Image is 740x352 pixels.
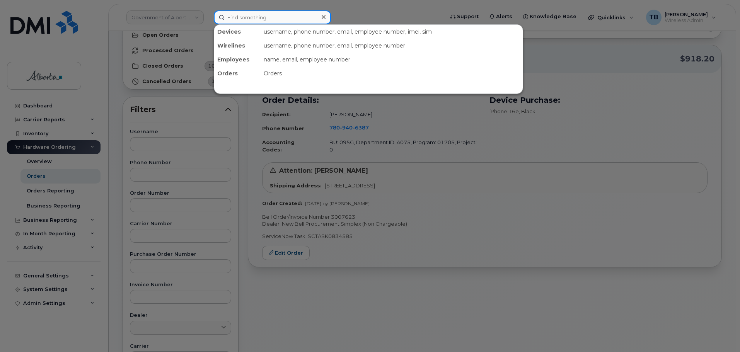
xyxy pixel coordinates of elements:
[261,39,523,53] div: username, phone number, email, employee number
[214,25,261,39] div: Devices
[261,25,523,39] div: username, phone number, email, employee number, imei, sim
[214,10,331,24] input: Find something...
[261,66,523,80] div: Orders
[214,53,261,66] div: Employees
[214,66,261,80] div: Orders
[261,53,523,66] div: name, email, employee number
[214,39,261,53] div: Wirelines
